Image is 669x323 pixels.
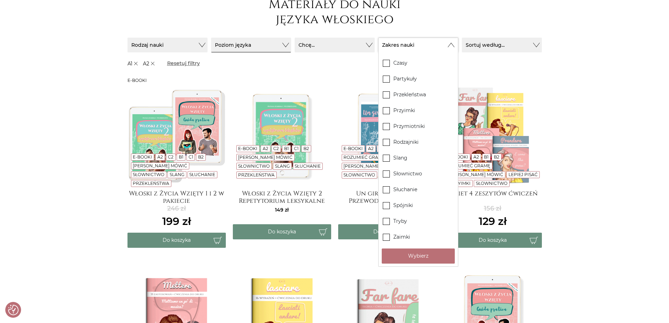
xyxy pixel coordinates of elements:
a: Pakiet 4 zeszytów ćwiczeń [444,190,542,204]
button: Do koszyka [338,224,437,239]
a: Slang [275,163,290,169]
a: Słownictwo [343,172,375,177]
a: Przyimki [449,181,471,186]
a: Un giro per i verbi Przewodnik po świecie włoskich czasowników [338,190,437,204]
a: Włoski z Życia Wzięty 1 i 2 w pakiecie [127,190,226,204]
del: 246 [162,204,191,213]
div: Rodzaj nauki [378,52,458,267]
a: [PERSON_NAME] mówić [133,163,187,168]
a: Słuchanie [295,163,321,169]
a: Słownictwo [476,181,507,186]
a: [PERSON_NAME] mówić [343,163,398,169]
a: B2 [494,154,499,160]
label: Przymiotniki [379,118,458,134]
a: Rozumieć gramę [343,155,385,160]
a: C2 [273,146,279,151]
a: B1 [179,154,183,160]
span: A2 [143,60,156,67]
button: Wybierz [382,248,455,264]
a: Resetuj filtry [167,59,200,67]
button: Chcę... [295,38,375,52]
ins: 199 [162,213,191,229]
a: E-booki [238,146,257,151]
a: Słuchanie [189,172,215,177]
label: Tryby [379,213,458,229]
a: C1 [189,154,193,160]
a: E-booki [133,154,152,160]
button: Sortuj według... [462,38,542,52]
span: A1 [127,60,139,67]
img: Revisit consent button [8,305,19,315]
a: A2 [368,146,374,151]
button: Rodzaj nauki [127,38,208,52]
button: Do koszyka [127,233,226,248]
h3: E-booki [127,78,542,83]
a: B2 [303,146,309,151]
a: A2 [263,146,268,151]
button: Poziom języka [211,38,291,52]
a: Rozumieć gramę [449,163,490,168]
label: Słownictwo [379,166,458,182]
a: B2 [198,154,204,160]
a: [PERSON_NAME] mówić [238,155,293,160]
label: Słuchanie [379,182,458,198]
a: Przekleństwa [133,181,169,186]
button: Do koszyka [444,233,542,248]
label: Czasy [379,55,458,71]
a: E-booki [343,146,363,151]
a: C2 [168,154,173,160]
a: Przekleństwa [238,172,275,177]
a: Lepiej pisać [509,172,538,177]
del: 156 [479,204,507,213]
button: Preferencje co do zgód [8,305,19,315]
a: Slang [170,172,184,177]
a: Słownictwo [238,163,270,169]
a: A2 [473,154,479,160]
label: Partykuły [379,71,458,87]
label: Rodzajniki [379,134,458,150]
a: Włoski z Życia Wzięty 2 Repetytorium leksykalne [233,190,331,204]
label: Slang [379,150,458,166]
a: B1 [484,154,488,160]
a: B1 [284,146,289,151]
a: E-booki [449,154,468,160]
span: 149 [275,207,289,213]
a: Słownictwo [133,172,164,177]
a: C1 [294,146,299,151]
a: A2 [157,154,163,160]
label: Spójniki [379,198,458,213]
a: [PERSON_NAME] mówić [449,172,503,177]
label: Przekleństwa [379,87,458,103]
ins: 129 [479,213,507,229]
label: Przyimki [379,103,458,118]
label: Zaimki [379,229,458,245]
button: Do koszyka [233,224,331,239]
button: Zakres nauki [378,38,458,52]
